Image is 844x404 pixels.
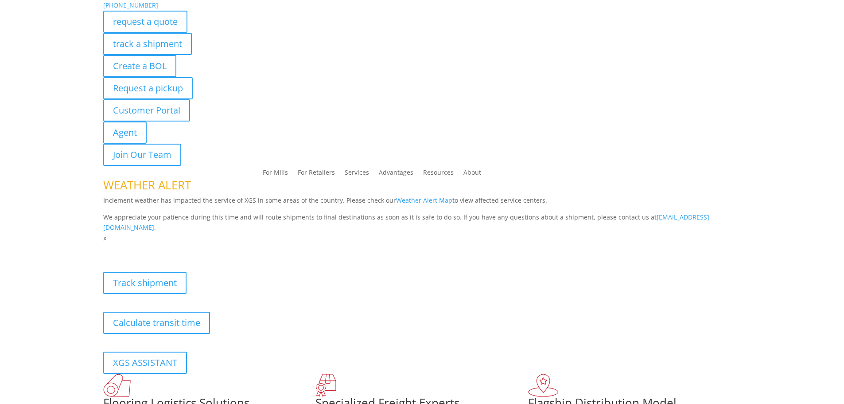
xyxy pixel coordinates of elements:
a: Advantages [379,169,413,179]
a: [PHONE_NUMBER] [103,1,158,9]
a: Create a BOL [103,55,176,77]
a: For Retailers [298,169,335,179]
a: Track shipment [103,272,187,294]
span: WEATHER ALERT [103,177,191,193]
a: Resources [423,169,454,179]
p: We appreciate your patience during this time and will route shipments to final destinations as so... [103,212,741,233]
img: xgs-icon-total-supply-chain-intelligence-red [103,374,131,397]
img: xgs-icon-flagship-distribution-model-red [528,374,559,397]
a: For Mills [263,169,288,179]
a: Join Our Team [103,144,181,166]
p: Inclement weather has impacted the service of XGS in some areas of the country. Please check our ... [103,195,741,212]
a: Agent [103,122,147,144]
b: Visibility, transparency, and control for your entire supply chain. [103,245,301,253]
img: xgs-icon-focused-on-flooring-red [315,374,336,397]
p: x [103,233,741,243]
a: track a shipment [103,33,192,55]
a: Customer Portal [103,99,190,122]
a: XGS ASSISTANT [103,352,187,374]
a: request a quote [103,11,187,33]
a: About [463,169,481,179]
a: Calculate transit time [103,312,210,334]
a: Services [345,169,369,179]
a: Weather Alert Map [396,196,452,204]
a: Request a pickup [103,77,193,99]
